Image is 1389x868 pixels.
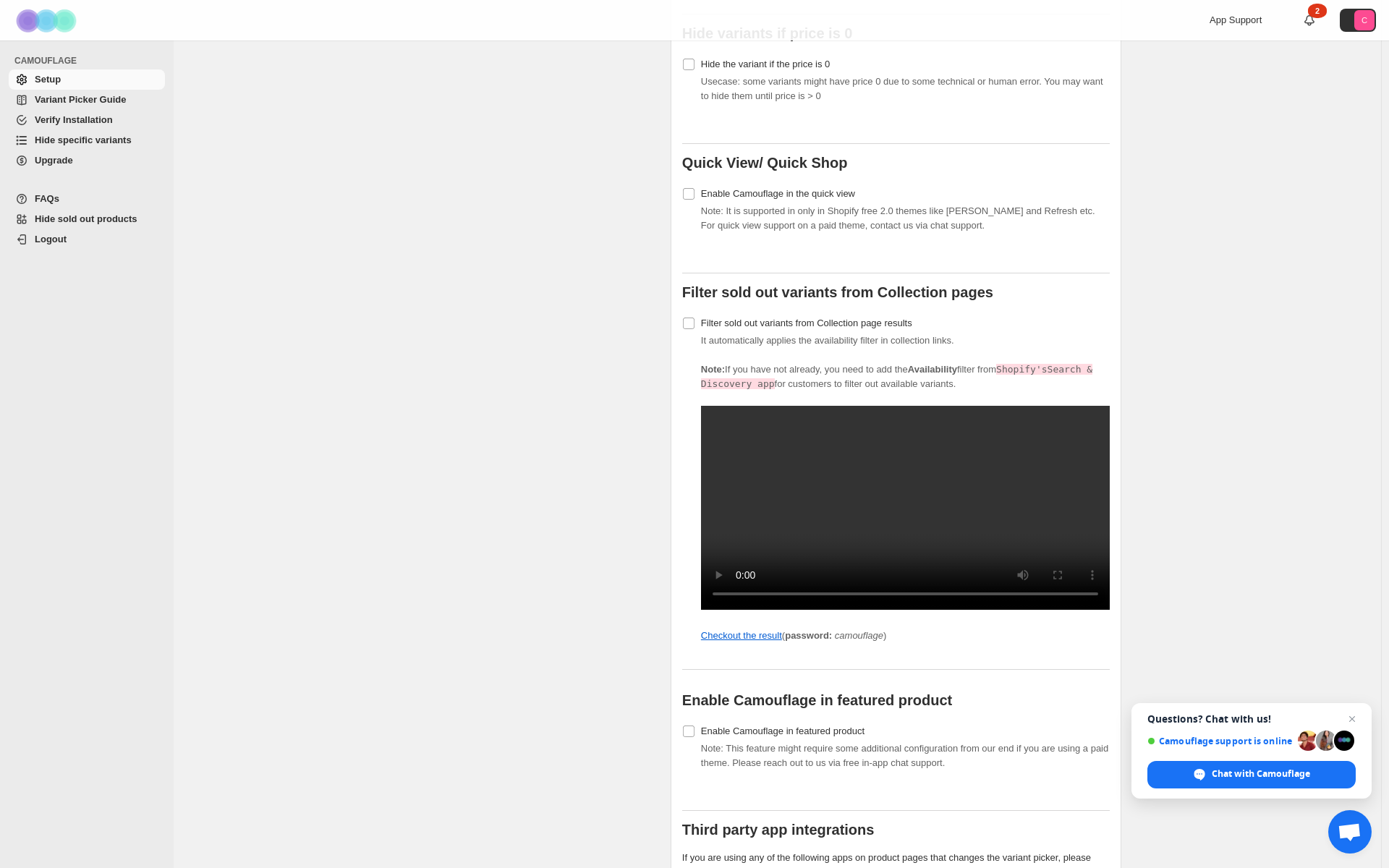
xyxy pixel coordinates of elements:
b: Filter sold out variants from Collection pages [682,284,993,300]
span: Questions? Chat with us! [1147,713,1356,725]
text: C [1362,16,1367,25]
span: Chat with Camouflage [1212,767,1310,780]
span: Filter sold out variants from Collection page results [701,318,912,328]
div: 2 [1308,4,1327,18]
a: Verify Installation [9,110,165,130]
button: Avatar with initials C [1340,9,1376,32]
span: It automatically applies the availability filter in collection links. [701,335,1110,643]
i: camouflage [835,630,883,641]
a: Setup [9,69,165,90]
img: Camouflage [12,1,84,41]
span: Variant Picker Guide [35,94,126,105]
span: Logout [35,234,67,244]
strong: Availability [908,364,957,375]
a: Logout [9,229,165,250]
b: Note: [701,364,725,375]
span: Verify Installation [35,114,113,125]
a: 2 [1302,13,1317,27]
span: Camouflage support is online [1147,736,1293,746]
span: Note: It is supported in only in Shopify free 2.0 themes like [PERSON_NAME] and Refresh etc. For ... [701,205,1095,231]
span: CAMOUFLAGE [14,55,166,67]
a: Variant Picker Guide [9,90,165,110]
span: Usecase: some variants might have price 0 due to some technical or human error. You may want to h... [701,76,1103,101]
span: Note: This feature might require some additional configuration from our end if you are using a pa... [701,743,1108,768]
p: ( ) [701,629,1110,643]
a: Open chat [1328,810,1372,854]
a: Hide specific variants [9,130,165,150]
span: Chat with Camouflage [1147,761,1356,788]
span: Enable Camouflage in featured product [701,726,865,736]
b: Third party app integrations [682,822,875,838]
span: Upgrade [35,155,73,166]
a: Checkout the result [701,630,782,641]
span: Hide specific variants [35,135,132,145]
span: Hide the variant if the price is 0 [701,59,830,69]
span: Enable Camouflage in the quick view [701,188,855,199]
strong: password: [785,630,832,641]
span: Setup [35,74,61,85]
p: If you have not already, you need to add the filter from for customers to filter out available va... [701,362,1110,391]
b: Quick View/ Quick Shop [682,155,848,171]
span: App Support [1210,14,1262,25]
a: FAQs [9,189,165,209]
b: Enable Camouflage in featured product [682,692,952,708]
span: FAQs [35,193,59,204]
a: Hide sold out products [9,209,165,229]
span: Avatar with initials C [1354,10,1375,30]
video: Add availability filter [701,406,1110,610]
span: Hide sold out products [35,213,137,224]
a: Upgrade [9,150,165,171]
